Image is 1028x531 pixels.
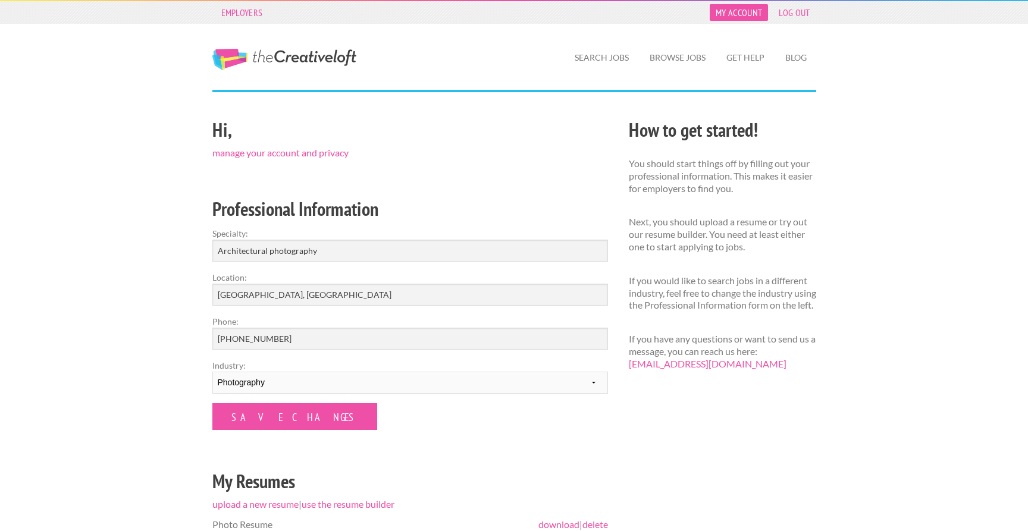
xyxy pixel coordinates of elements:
[776,44,816,71] a: Blog
[212,284,608,306] input: e.g. New York, NY
[629,216,816,253] p: Next, you should upload a resume or try out our resume builder. You need at least either one to s...
[212,498,299,510] a: upload a new resume
[710,4,768,21] a: My Account
[582,519,608,530] a: delete
[215,4,269,21] a: Employers
[212,196,608,222] h2: Professional Information
[629,275,816,312] p: If you would like to search jobs in a different industry, feel free to change the industry using ...
[538,519,608,531] span: |
[212,271,608,284] label: Location:
[302,498,394,510] a: use the resume builder
[212,227,608,240] label: Specialty:
[212,468,608,495] h2: My Resumes
[212,117,608,143] h2: Hi,
[629,117,816,143] h2: How to get started!
[629,333,816,370] p: If you have any questions or want to send us a message, you can reach us here:
[629,158,816,194] p: You should start things off by filling out your professional information. This makes it easier fo...
[629,358,786,369] a: [EMAIL_ADDRESS][DOMAIN_NAME]
[212,49,356,70] a: The Creative Loft
[212,147,349,158] a: manage your account and privacy
[773,4,816,21] a: Log Out
[212,315,608,328] label: Phone:
[212,519,272,530] span: Photo Resume
[212,328,608,350] input: Optional
[565,44,638,71] a: Search Jobs
[640,44,715,71] a: Browse Jobs
[717,44,774,71] a: Get Help
[212,359,608,372] label: Industry:
[538,519,579,530] a: download
[212,403,377,430] input: Save Changes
